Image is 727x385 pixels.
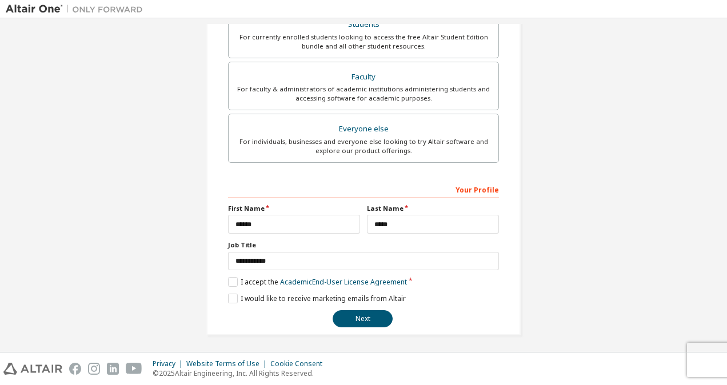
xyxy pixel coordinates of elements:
label: I would like to receive marketing emails from Altair [228,294,406,303]
div: Website Terms of Use [186,359,270,368]
img: altair_logo.svg [3,363,62,375]
img: linkedin.svg [107,363,119,375]
img: instagram.svg [88,363,100,375]
label: Last Name [367,204,499,213]
div: Faculty [235,69,492,85]
div: For individuals, businesses and everyone else looking to try Altair software and explore our prod... [235,137,492,155]
div: Students [235,17,492,33]
img: youtube.svg [126,363,142,375]
img: Altair One [6,3,149,15]
a: Academic End-User License Agreement [280,277,407,287]
label: First Name [228,204,360,213]
label: I accept the [228,277,407,287]
div: For currently enrolled students looking to access the free Altair Student Edition bundle and all ... [235,33,492,51]
div: Your Profile [228,180,499,198]
p: © 2025 Altair Engineering, Inc. All Rights Reserved. [153,368,329,378]
div: Everyone else [235,121,492,137]
label: Job Title [228,240,499,250]
div: For faculty & administrators of academic institutions administering students and accessing softwa... [235,85,492,103]
div: Cookie Consent [270,359,329,368]
button: Next [333,310,393,327]
div: Privacy [153,359,186,368]
img: facebook.svg [69,363,81,375]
